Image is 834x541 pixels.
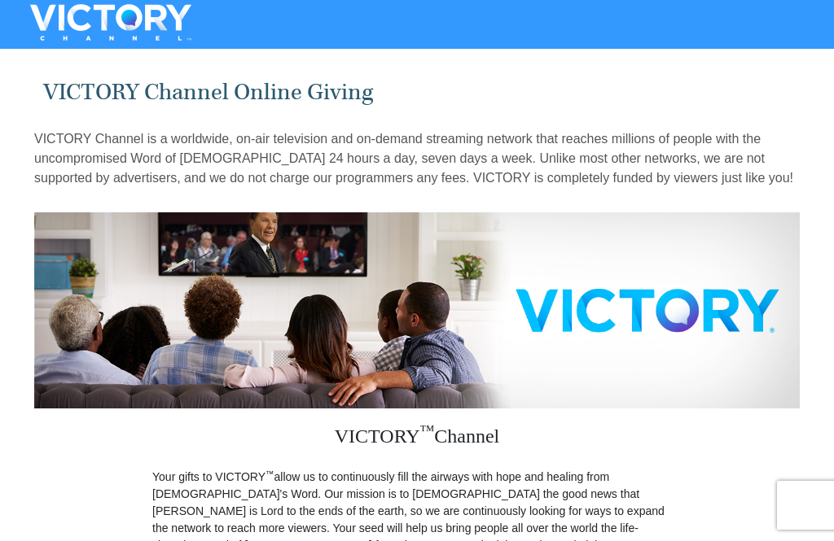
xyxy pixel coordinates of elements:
[9,4,213,41] img: VICTORYTHON - VICTORY Channel
[43,79,792,106] h1: VICTORY Channel Online Giving
[34,129,800,188] p: VICTORY Channel is a worldwide, on-air television and on-demand streaming network that reaches mi...
[420,422,435,438] sup: ™
[266,469,274,478] sup: ™
[152,408,682,469] h3: VICTORY Channel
